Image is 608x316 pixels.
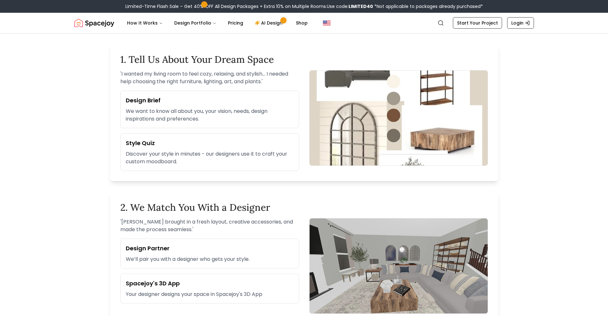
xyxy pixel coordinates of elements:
a: Pricing [223,17,248,29]
button: How It Works [122,17,168,29]
img: United States [323,19,331,27]
p: ' I wanted my living room to feel cozy, relaxing, and stylish... I needed help choosing the right... [120,70,299,85]
div: Limited-Time Flash Sale – Get 40% OFF All Design Packages + Extra 10% on Multiple Rooms. [125,3,483,10]
p: Discover your style in minutes - our designers use it to craft your custom moodboard. [126,150,294,165]
a: Shop [291,17,313,29]
h2: 1. Tell Us About Your Dream Space [120,54,488,65]
a: Spacejoy [74,17,114,29]
h3: Style Quiz [126,139,294,148]
nav: Global [74,13,534,33]
a: AI Design [250,17,289,29]
h2: 2. We Match You With a Designer [120,202,488,213]
nav: Main [122,17,313,29]
h3: Spacejoy's 3D App [126,279,294,288]
a: Start Your Project [453,17,502,29]
img: Design brief form [309,70,488,166]
p: ' [PERSON_NAME] brought in a fresh layout, creative accessories, and made the process seamless. ' [120,218,299,233]
a: Login [507,17,534,29]
button: Design Portfolio [169,17,221,29]
b: LIMITED40 [349,3,373,10]
h3: Design Brief [126,96,294,105]
span: Use code: [327,3,373,10]
p: We want to know all about you, your vision, needs, design inspirations and preferences. [126,107,294,123]
p: Your designer designs your space in Spacejoy's 3D App [126,290,294,298]
img: 3D App Design [309,218,488,314]
h3: Design Partner [126,244,294,253]
span: *Not applicable to packages already purchased* [373,3,483,10]
img: Spacejoy Logo [74,17,114,29]
p: We’ll pair you with a designer who gets your style. [126,255,294,263]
